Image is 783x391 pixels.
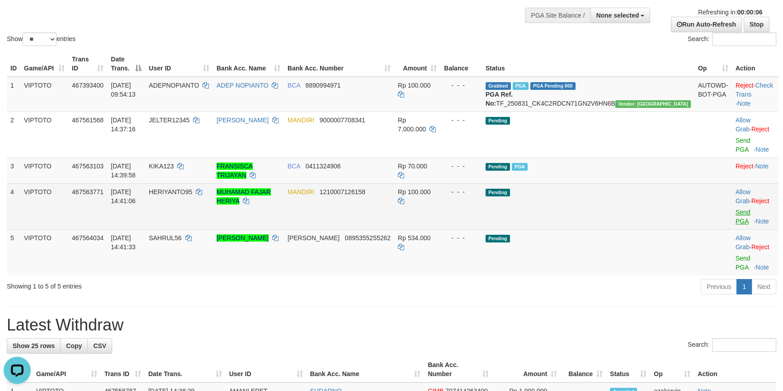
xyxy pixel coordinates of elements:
td: 3 [7,158,20,183]
span: 467563771 [72,188,104,195]
a: Reject [736,82,754,89]
a: Note [755,163,769,170]
span: KIKA123 [149,163,174,170]
td: AUTOWD-BOT-PGA [694,77,732,112]
div: Showing 1 to 5 of 5 entries [7,278,320,291]
a: Reject [751,126,769,133]
th: ID [7,51,20,77]
h1: Latest Withdraw [7,316,776,334]
button: None selected [590,8,651,23]
a: FRANSISCA TRIJAYAN [217,163,253,179]
span: · [736,188,751,205]
span: [DATE] 14:39:58 [111,163,136,179]
div: - - - [444,233,478,242]
span: [DATE] 14:41:33 [111,234,136,251]
th: Bank Acc. Name: activate to sort column ascending [307,357,425,382]
th: Date Trans.: activate to sort column descending [107,51,145,77]
td: · [732,158,778,183]
b: PGA Ref. No: [486,91,513,107]
span: CSV [93,342,106,349]
span: Pending [486,117,510,125]
a: 1 [736,279,752,294]
th: Bank Acc. Name: activate to sort column ascending [213,51,284,77]
td: · [732,112,778,158]
td: VIPTOTO [20,77,68,112]
th: Op: activate to sort column ascending [694,51,732,77]
td: VIPTOTO [20,112,68,158]
td: VIPTOTO [20,158,68,183]
td: 1 [7,77,20,112]
span: Copy 1210007126158 to clipboard [320,188,365,195]
th: Balance: activate to sort column ascending [561,357,606,382]
input: Search: [712,338,776,352]
th: Date Trans.: activate to sort column ascending [145,357,226,382]
span: BCA [288,163,300,170]
div: PGA Site Balance / [525,8,590,23]
span: Copy 0895355255262 to clipboard [345,234,391,242]
a: Allow Grab [736,234,750,251]
td: VIPTOTO [20,183,68,229]
th: Game/API: activate to sort column ascending [20,51,68,77]
td: 4 [7,183,20,229]
a: Note [755,218,769,225]
td: · · [732,77,778,112]
span: MANDIRI [288,188,314,195]
td: VIPTOTO [20,229,68,275]
a: Run Auto-Refresh [671,17,742,32]
span: Rp 100.000 [398,82,430,89]
a: [PERSON_NAME] [217,234,269,242]
div: - - - [444,81,478,90]
span: Vendor URL: https://checkout4.1velocity.biz [615,100,691,108]
span: Pending [486,235,510,242]
span: Pending [486,163,510,171]
div: - - - [444,187,478,196]
div: - - - [444,116,478,125]
select: Showentries [23,33,57,46]
a: Send PGA [736,137,750,153]
th: User ID: activate to sort column ascending [145,51,213,77]
span: · [736,234,751,251]
a: Allow Grab [736,116,750,133]
a: Previous [701,279,737,294]
div: - - - [444,162,478,171]
th: Trans ID: activate to sort column ascending [68,51,107,77]
a: Send PGA [736,209,750,225]
th: Bank Acc. Number: activate to sort column ascending [284,51,394,77]
span: [PERSON_NAME] [288,234,340,242]
span: 467393400 [72,82,104,89]
span: Copy 0411324906 to clipboard [306,163,341,170]
a: Reject [736,163,754,170]
span: Rp 534.000 [398,234,430,242]
td: · [732,183,778,229]
a: Show 25 rows [7,338,61,354]
th: Balance [440,51,482,77]
span: [DATE] 09:54:13 [111,82,136,98]
th: Op: activate to sort column ascending [650,357,694,382]
span: 467561568 [72,116,104,124]
span: PGA [512,163,528,171]
a: ADEP NOPIANTO [217,82,269,89]
a: Stop [744,17,769,32]
span: 467564034 [72,234,104,242]
td: 5 [7,229,20,275]
span: Rp 100.000 [398,188,430,195]
span: ADEPNOPIANTO [149,82,199,89]
span: HERIYANTO95 [149,188,192,195]
span: Copy 9000007708341 to clipboard [320,116,365,124]
span: Copy [66,342,82,349]
td: TF_250831_CK4C2RDCN71GN2V6HN6B [482,77,694,112]
a: Note [755,264,769,271]
label: Show entries [7,33,75,46]
span: JELTER12345 [149,116,189,124]
button: Open LiveChat chat widget [4,4,31,31]
span: SAHRUL56 [149,234,181,242]
label: Search: [688,338,776,352]
span: Rp 70.000 [398,163,427,170]
a: CSV [87,338,112,354]
span: BCA [288,82,300,89]
th: Trans ID: activate to sort column ascending [101,357,145,382]
a: Send PGA [736,255,750,271]
th: Status [482,51,694,77]
th: Amount: activate to sort column ascending [394,51,440,77]
span: Rp 7.000.000 [398,116,426,133]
